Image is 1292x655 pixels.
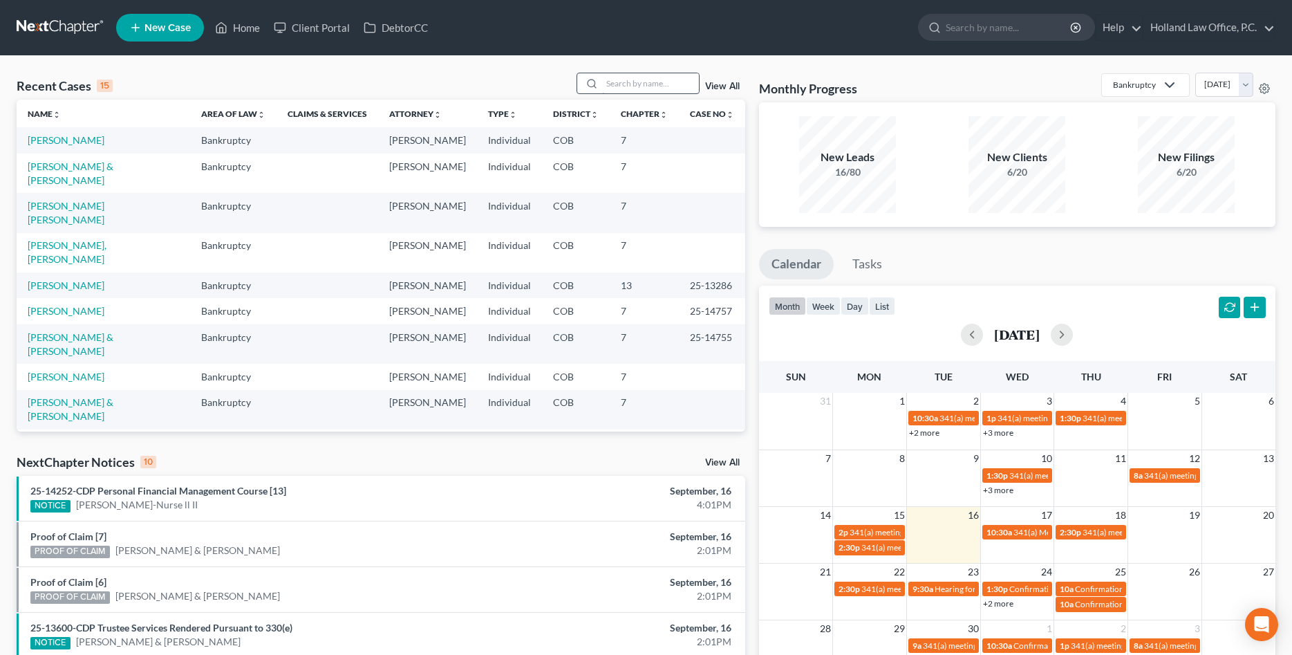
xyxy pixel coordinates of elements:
td: COB [542,193,610,232]
td: Bankruptcy [190,127,277,153]
span: 4 [1119,393,1127,409]
a: Tasks [840,249,895,279]
td: COB [542,430,610,455]
span: 341(a) meeting for [PERSON_NAME] & [PERSON_NAME] [850,527,1056,537]
span: 341(a) meeting for [PERSON_NAME] [923,640,1056,651]
span: 9a [912,640,921,651]
div: New Filings [1138,149,1235,165]
td: Bankruptcy [190,154,277,193]
a: View All [705,458,740,468]
span: Sat [1230,371,1247,382]
span: 2 [1119,620,1127,637]
td: 7 [610,233,679,273]
td: Individual [477,364,542,389]
span: 10 [1040,450,1054,467]
td: 7 [610,324,679,364]
td: Individual [477,298,542,324]
div: 2:01PM [507,589,731,603]
a: [PERSON_NAME] [PERSON_NAME] [28,200,104,225]
span: 10:30a [912,413,938,423]
div: 4:01PM [507,498,731,512]
div: 2:01PM [507,544,731,557]
td: COB [542,298,610,324]
span: 15 [892,507,906,524]
td: [PERSON_NAME] [378,233,477,273]
span: 341(a) meeting for [PERSON_NAME] [1144,470,1277,481]
span: 10:30a [986,527,1012,537]
span: New Case [144,23,191,33]
input: Search by name... [602,73,699,93]
span: Tue [935,371,953,382]
a: [PERSON_NAME] [28,279,104,291]
td: COB [542,324,610,364]
td: COB [542,390,610,430]
a: +2 more [909,427,939,438]
span: 8a [1134,470,1143,481]
span: Mon [857,371,881,382]
a: Case Nounfold_more [690,109,734,119]
a: +2 more [983,598,1013,609]
span: 2:30p [1060,527,1081,537]
button: list [869,297,895,315]
span: 1p [1060,640,1069,651]
span: 26 [1188,564,1201,580]
i: unfold_more [509,111,517,119]
span: 25 [1114,564,1127,580]
td: [PERSON_NAME] [378,324,477,364]
span: 341(a) meeting for [PERSON_NAME] [1009,470,1143,481]
span: 2:30p [839,542,860,553]
td: 7 [610,193,679,232]
td: 7 [610,127,679,153]
div: 2:01PM [507,635,731,649]
td: Bankruptcy [190,233,277,273]
span: 1 [898,393,906,409]
a: Holland Law Office, P.C. [1143,15,1275,40]
a: +3 more [983,427,1013,438]
div: New Leads [799,149,896,165]
td: 7 [610,364,679,389]
span: Wed [1006,371,1029,382]
a: Attorneyunfold_more [389,109,442,119]
span: 10:30a [986,640,1012,651]
td: COB [542,233,610,273]
span: Fri [1157,371,1172,382]
span: 17 [1040,507,1054,524]
td: 25-14859 [679,430,745,455]
a: [PERSON_NAME], [PERSON_NAME] [28,239,106,265]
td: 13 [610,430,679,455]
a: [PERSON_NAME] [28,134,104,146]
span: 10a [1060,599,1074,609]
a: [PERSON_NAME] & [PERSON_NAME] [115,544,280,557]
a: [PERSON_NAME] [28,371,104,382]
div: September, 16 [507,530,731,544]
span: 1:30p [986,584,1008,594]
button: day [841,297,869,315]
div: NextChapter Notices [17,454,156,470]
td: [PERSON_NAME] [378,364,477,389]
i: unfold_more [433,111,442,119]
td: COB [542,364,610,389]
div: September, 16 [507,621,731,635]
div: PROOF OF CLAIM [30,591,110,604]
a: Districtunfold_more [553,109,599,119]
span: 341(a) meeting for [PERSON_NAME] & [PERSON_NAME] [998,413,1204,423]
a: +3 more [983,485,1013,495]
button: week [806,297,841,315]
td: Individual [477,430,542,455]
span: 341(a) meeting for [PERSON_NAME] [1083,413,1216,423]
td: Bankruptcy [190,324,277,364]
td: 25-13286 [679,273,745,298]
a: 25-14252-CDP Personal Financial Management Course [13] [30,485,286,497]
td: Bankruptcy [190,193,277,232]
td: COB [542,273,610,298]
span: Thu [1081,371,1101,382]
span: 1 [1045,620,1054,637]
span: 12 [1188,450,1201,467]
td: [PERSON_NAME] [378,193,477,232]
a: Nameunfold_more [28,109,61,119]
span: 8a [1134,640,1143,651]
a: Help [1096,15,1142,40]
span: Confirmation Hearing for [PERSON_NAME] & [PERSON_NAME] [1013,640,1245,651]
div: 10 [140,456,156,468]
div: New Clients [968,149,1065,165]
